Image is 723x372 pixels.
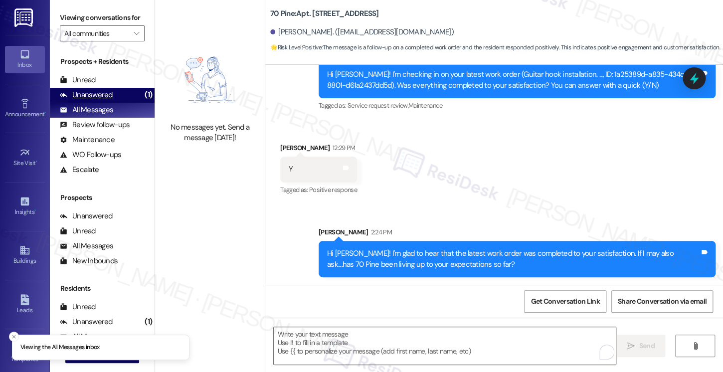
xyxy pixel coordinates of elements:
span: : The message is a follow-up on a completed work order and the resident responded positively. Thi... [270,42,720,53]
textarea: To enrich screen reader interactions, please activate Accessibility in Grammarly extension settings [274,327,616,365]
span: Service request review , [348,101,408,110]
div: All Messages [60,105,113,115]
span: • [36,158,37,165]
span: Maintenance [408,101,442,110]
span: Share Conversation via email [618,296,707,307]
div: No messages yet. Send a message [DATE]! [166,122,254,144]
p: Viewing the All Messages inbox [20,343,100,352]
div: Residents [50,283,155,294]
div: Hi [PERSON_NAME]! I'm checking in on your latest work order (Guitar hook installation. ..., ID: 1... [327,69,700,91]
span: • [34,207,36,214]
strong: 🌟 Risk Level: Positive [270,43,322,51]
button: Get Conversation Link [524,290,606,313]
div: Review follow-ups [60,120,130,130]
div: Maintenance [60,135,115,145]
div: Prospects + Residents [50,56,155,67]
div: Y [289,164,293,175]
a: Inbox [5,46,45,73]
div: New Inbounds [60,256,118,266]
button: Share Conversation via email [611,290,713,313]
i:  [627,342,635,350]
span: Get Conversation Link [531,296,599,307]
div: Tagged as: [319,98,716,113]
div: WO Follow-ups [60,150,121,160]
img: empty-state [166,42,254,117]
a: Insights • [5,193,45,220]
div: [PERSON_NAME] [280,143,357,157]
a: Leads [5,291,45,318]
div: Hi [PERSON_NAME]! I'm glad to hear that the latest work order was completed to your satisfaction.... [327,248,700,270]
a: Templates • [5,340,45,367]
span: Send [639,341,654,351]
div: Unanswered [60,211,113,221]
img: ResiDesk Logo [14,8,35,27]
div: (1) [142,314,155,330]
div: [PERSON_NAME]. ([EMAIL_ADDRESS][DOMAIN_NAME]) [270,27,454,37]
div: Prospects [50,192,155,203]
div: (1) [142,87,155,103]
label: Viewing conversations for [60,10,145,25]
div: Unanswered [60,317,113,327]
i:  [134,29,139,37]
div: All Messages [60,241,113,251]
button: Send [617,335,665,357]
div: Unread [60,302,96,312]
input: All communities [64,25,129,41]
div: Unread [60,75,96,85]
div: Tagged as: [280,183,357,197]
div: 2:24 PM [368,227,391,237]
i:  [692,342,699,350]
button: Close toast [9,332,19,342]
span: • [44,109,46,116]
div: Escalate [60,165,99,175]
div: [PERSON_NAME] [319,227,716,241]
a: Buildings [5,242,45,269]
div: Unread [60,226,96,236]
b: 70 Pine: Apt. [STREET_ADDRESS] [270,8,378,19]
div: Unanswered [60,90,113,100]
a: Site Visit • [5,144,45,171]
div: 12:29 PM [330,143,356,153]
span: Positive response [309,186,357,194]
